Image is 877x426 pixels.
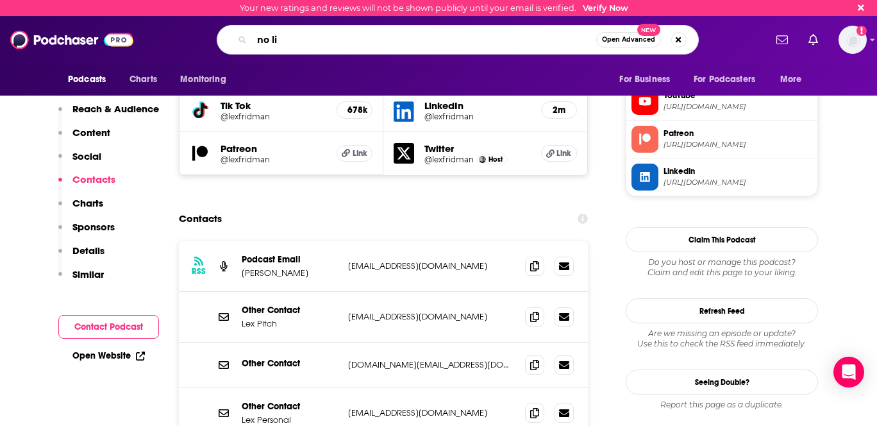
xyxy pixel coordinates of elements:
[424,142,531,155] h5: Twitter
[252,30,596,50] input: Search podcasts, credits, & more...
[240,3,628,13] div: Your new ratings and reviews will not be shown publicly until your email is verified.
[242,414,338,425] p: Lex Personal
[59,67,122,92] button: open menu
[839,26,867,54] img: User Profile
[489,155,503,164] span: Host
[556,148,571,158] span: Link
[631,164,812,191] a: Linkedin[URL][DOMAIN_NAME]
[803,29,823,51] a: Show notifications dropdown
[424,112,531,121] a: @lexfridman
[72,221,115,233] p: Sponsors
[348,359,515,370] p: [DOMAIN_NAME][EMAIL_ADDRESS][DOMAIN_NAME]
[664,102,812,112] span: https://www.youtube.com/@lexfridman
[242,305,338,316] p: Other Contact
[242,318,338,329] p: Lex Pitch
[610,67,686,92] button: open menu
[72,350,145,361] a: Open Website
[626,370,818,395] a: Seeing Double?
[552,105,566,115] h5: 2m
[58,126,110,150] button: Content
[72,103,159,115] p: Reach & Audience
[171,67,242,92] button: open menu
[664,166,812,177] span: Linkedin
[619,71,670,89] span: For Business
[58,173,115,197] button: Contacts
[242,268,338,278] p: [PERSON_NAME]
[631,126,812,153] a: Patreon[URL][DOMAIN_NAME]
[58,221,115,244] button: Sponsors
[58,150,101,174] button: Social
[129,71,157,89] span: Charts
[221,155,326,164] a: @lexfridman
[424,99,531,112] h5: LinkedIn
[192,266,206,277] h3: RSS
[180,71,226,89] span: Monitoring
[664,140,812,149] span: https://www.patreon.com/lexfridman
[664,128,812,139] span: Patreon
[58,244,104,268] button: Details
[833,357,864,388] div: Open Intercom Messenger
[58,197,103,221] button: Charts
[626,328,818,349] div: Are we missing an episode or update? Use this to check the RSS feed immediately.
[583,3,628,13] a: Verify Now
[626,400,818,410] div: Report this page as a duplicate.
[58,315,159,339] button: Contact Podcast
[479,156,486,163] img: Lex Fridman
[637,24,660,36] span: New
[348,260,515,271] p: [EMAIL_ADDRESS][DOMAIN_NAME]
[347,105,362,115] h5: 678k
[72,244,104,257] p: Details
[72,173,115,185] p: Contacts
[72,150,101,162] p: Social
[348,407,515,418] p: [EMAIL_ADDRESS][DOMAIN_NAME]
[780,71,802,89] span: More
[121,67,165,92] a: Charts
[424,155,474,164] a: @lexfridman
[626,257,818,268] span: Do you host or manage this podcast?
[348,311,515,322] p: [EMAIL_ADDRESS][DOMAIN_NAME]
[221,142,326,155] h5: Patreon
[839,26,867,54] span: Logged in as KaraSevenLetter
[10,28,133,52] img: Podchaser - Follow, Share and Rate Podcasts
[242,254,338,265] p: Podcast Email
[242,358,338,369] p: Other Contact
[72,268,104,280] p: Similar
[664,90,812,101] span: YouTube
[694,71,755,89] span: For Podcasters
[337,145,372,162] a: Link
[179,207,222,231] h2: Contacts
[221,112,326,121] a: @lexfridman
[602,37,655,43] span: Open Advanced
[217,25,699,55] div: Search podcasts, credits, & more...
[771,67,818,92] button: open menu
[72,126,110,139] p: Content
[68,71,106,89] span: Podcasts
[626,227,818,252] button: Claim This Podcast
[771,29,793,51] a: Show notifications dropdown
[242,401,338,412] p: Other Contact
[664,178,812,187] span: https://www.linkedin.com/in/lexfridman
[631,88,812,115] a: YouTube[URL][DOMAIN_NAME]
[58,268,104,292] button: Similar
[541,145,577,162] a: Link
[626,298,818,323] button: Refresh Feed
[626,257,818,278] div: Claim and edit this page to your liking.
[839,26,867,54] button: Show profile menu
[221,99,326,112] h5: Tik Tok
[685,67,774,92] button: open menu
[72,197,103,209] p: Charts
[856,26,867,36] svg: Email not verified
[58,103,159,126] button: Reach & Audience
[353,148,367,158] span: Link
[596,32,661,47] button: Open AdvancedNew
